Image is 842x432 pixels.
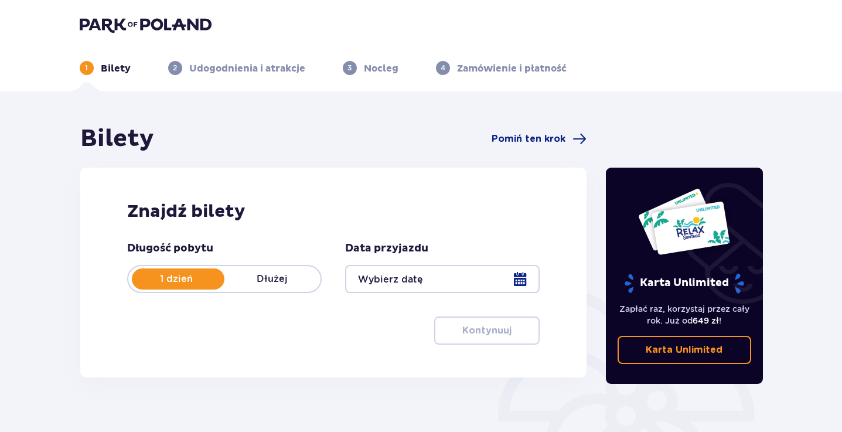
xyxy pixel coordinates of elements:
[127,200,540,223] h2: Znajdź bilety
[441,63,445,73] p: 4
[646,343,722,356] p: Karta Unlimited
[462,324,512,337] p: Kontynuuj
[101,62,131,75] p: Bilety
[618,303,751,326] p: Zapłać raz, korzystaj przez cały rok. Już od !
[638,188,731,256] img: Dwie karty całoroczne do Suntago z napisem 'UNLIMITED RELAX', na białym tle z tropikalnymi liśćmi...
[693,316,719,325] span: 649 zł
[457,62,567,75] p: Zamówienie i płatność
[434,317,540,345] button: Kontynuuj
[80,61,131,75] div: 1Bilety
[436,61,567,75] div: 4Zamówienie i płatność
[168,61,305,75] div: 2Udogodnienia i atrakcje
[173,63,177,73] p: 2
[80,124,154,154] h1: Bilety
[80,16,212,33] img: Park of Poland logo
[345,241,428,256] p: Data przyjazdu
[127,241,213,256] p: Długość pobytu
[189,62,305,75] p: Udogodnienia i atrakcje
[364,62,398,75] p: Nocleg
[85,63,88,73] p: 1
[347,63,352,73] p: 3
[224,273,321,285] p: Dłużej
[343,61,398,75] div: 3Nocleg
[492,132,565,145] span: Pomiń ten krok
[623,273,745,294] p: Karta Unlimited
[618,336,751,364] a: Karta Unlimited
[128,273,224,285] p: 1 dzień
[492,132,587,146] a: Pomiń ten krok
